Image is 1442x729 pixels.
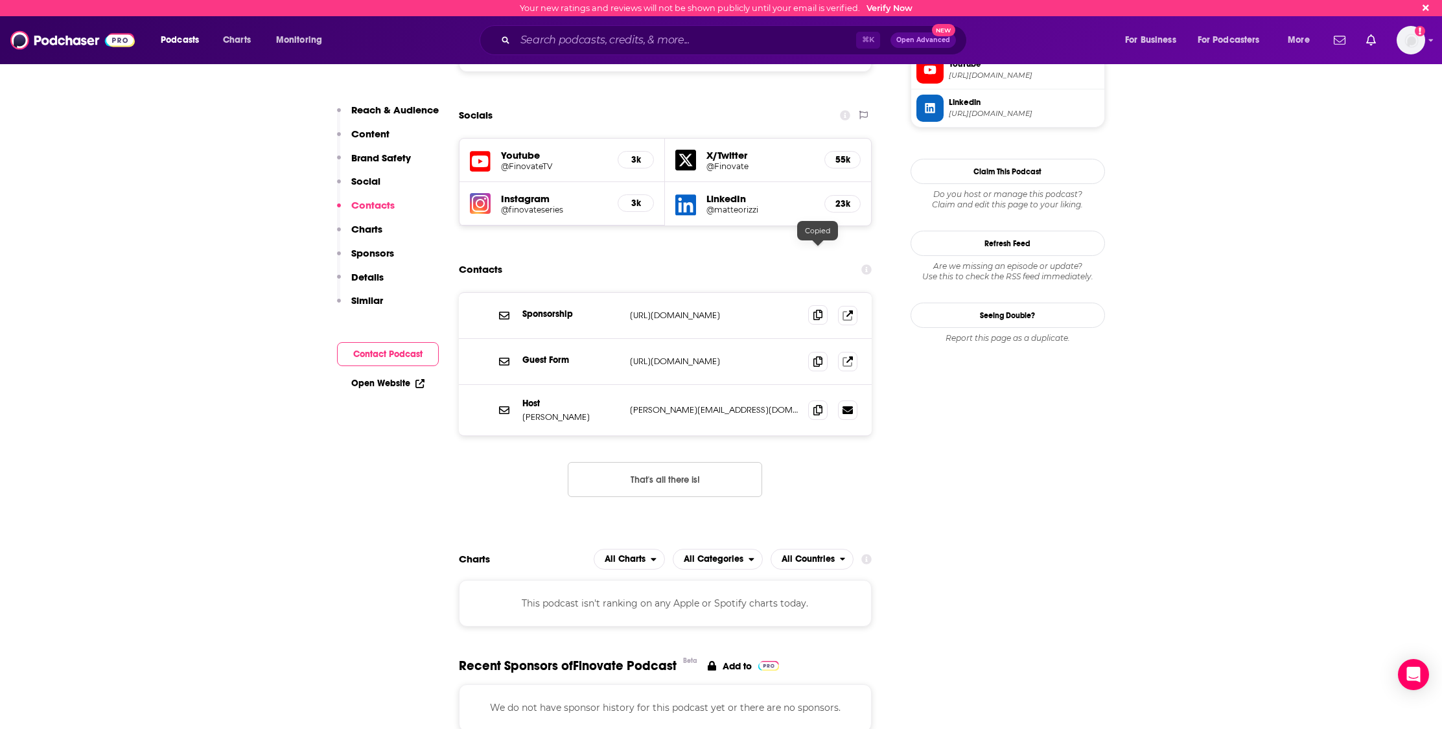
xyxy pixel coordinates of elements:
h5: 3k [629,154,643,165]
span: Charts [223,31,251,49]
div: Report this page as a duplicate. [911,333,1105,343]
span: More [1288,31,1310,49]
a: Verify Now [866,3,913,13]
a: @finovateseries [501,205,608,214]
p: Charts [351,223,382,235]
h5: 55k [835,154,850,165]
button: Content [337,128,390,152]
span: https://www.youtube.com/@FinovateTV [949,71,1099,80]
a: Add to [708,658,780,674]
button: Sponsors [337,247,394,271]
span: For Podcasters [1198,31,1260,49]
a: YouTube[URL][DOMAIN_NAME] [916,56,1099,84]
a: Seeing Double? [911,303,1105,328]
div: Copied [797,221,838,240]
h2: Contacts [459,257,502,282]
p: Brand Safety [351,152,411,164]
span: Linkedin [949,97,1099,108]
span: All Categories [684,555,743,564]
div: Claim and edit this page to your liking. [911,189,1105,210]
p: Similar [351,294,383,307]
img: Pro Logo [758,661,780,671]
a: Charts [215,30,259,51]
img: User Profile [1397,26,1425,54]
p: Content [351,128,390,140]
h2: Platforms [594,549,665,570]
div: Open Intercom Messenger [1398,659,1429,690]
a: Show notifications dropdown [1361,29,1381,51]
button: open menu [1116,30,1192,51]
input: Search podcasts, credits, & more... [515,30,856,51]
button: Refresh Feed [911,231,1105,256]
img: iconImage [470,193,491,214]
button: Similar [337,294,383,318]
p: Contacts [351,199,395,211]
div: Are we missing an episode or update? Use this to check the RSS feed immediately. [911,261,1105,282]
button: Open AdvancedNew [890,32,956,48]
p: Social [351,175,380,187]
a: @FinovateTV [501,161,608,171]
h5: 3k [629,198,643,209]
span: Logged in as dresnic [1397,26,1425,54]
p: Details [351,271,384,283]
p: Host [522,398,620,409]
button: Details [337,271,384,295]
div: Search podcasts, credits, & more... [492,25,979,55]
div: Your new ratings and reviews will not be shown publicly until your email is verified. [520,3,913,13]
p: [URL][DOMAIN_NAME] [630,356,798,367]
span: Recent Sponsors of Finovate Podcast [459,658,677,674]
h2: Categories [673,549,763,570]
button: open menu [152,30,216,51]
span: For Business [1125,31,1176,49]
a: Open Website [351,378,424,389]
h2: Charts [459,553,490,565]
span: All Charts [605,555,645,564]
h2: Socials [459,103,493,128]
span: Monitoring [276,31,322,49]
a: @Finovate [706,161,814,171]
h2: Countries [771,549,854,570]
span: ⌘ K [856,32,880,49]
button: open menu [771,549,854,570]
a: @matteorizzi [706,205,814,214]
p: [URL][DOMAIN_NAME] [630,310,798,321]
p: Guest Form [522,354,620,365]
p: [PERSON_NAME][EMAIL_ADDRESS][DOMAIN_NAME] [630,404,798,415]
span: All Countries [782,555,835,564]
p: We do not have sponsor history for this podcast yet or there are no sponsors. [475,700,856,715]
h5: LinkedIn [706,192,814,205]
button: Social [337,175,380,199]
button: Show profile menu [1397,26,1425,54]
span: Podcasts [161,31,199,49]
button: open menu [673,549,763,570]
button: Brand Safety [337,152,411,176]
div: Beta [683,656,697,665]
a: Linkedin[URL][DOMAIN_NAME] [916,95,1099,122]
button: open menu [594,549,665,570]
button: Claim This Podcast [911,159,1105,184]
h5: 23k [835,198,850,209]
p: [PERSON_NAME] [522,411,620,422]
div: This podcast isn't ranking on any Apple or Spotify charts today. [459,580,872,627]
button: open menu [267,30,339,51]
button: Nothing here. [568,462,762,497]
span: Do you host or manage this podcast? [911,189,1105,200]
p: Add to [723,660,752,672]
a: Podchaser - Follow, Share and Rate Podcasts [10,28,135,52]
button: Reach & Audience [337,104,439,128]
svg: Email not verified [1415,26,1425,36]
button: open menu [1279,30,1326,51]
span: New [932,24,955,36]
h5: X/Twitter [706,149,814,161]
button: Contacts [337,199,395,223]
button: Contact Podcast [337,342,439,366]
p: Sponsorship [522,308,620,319]
p: Reach & Audience [351,104,439,116]
span: https://www.linkedin.com/in/matteorizzi [949,109,1099,119]
h5: Youtube [501,149,608,161]
a: Show notifications dropdown [1329,29,1351,51]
